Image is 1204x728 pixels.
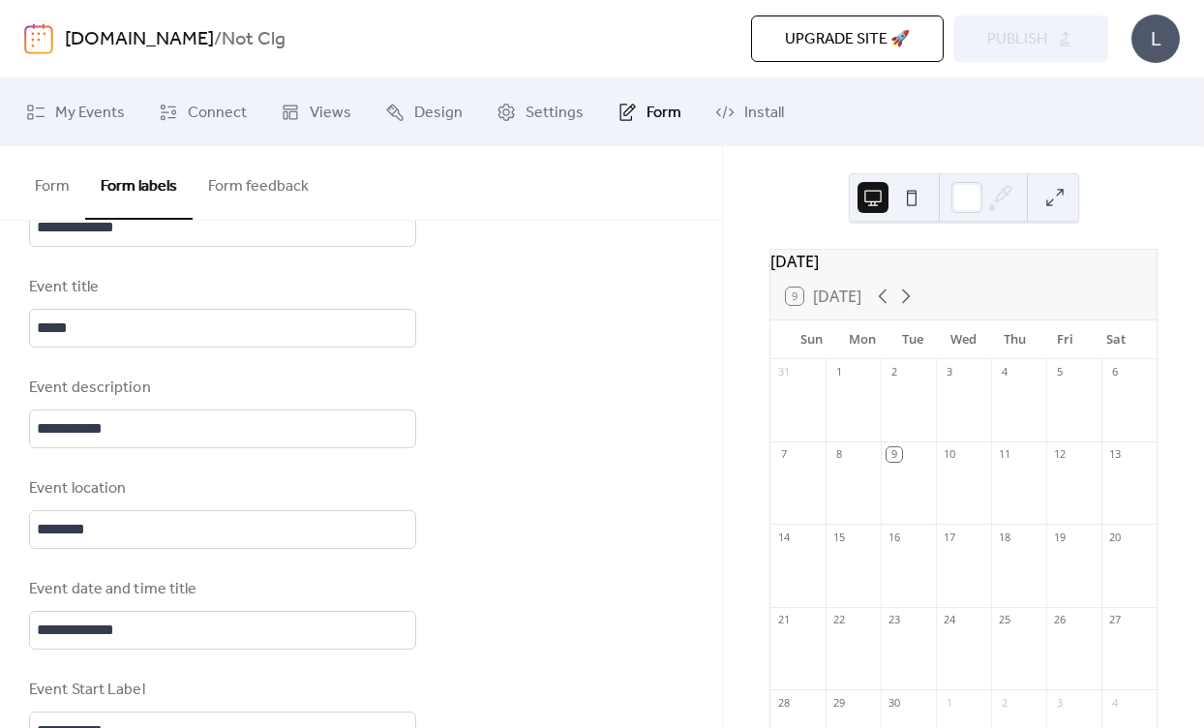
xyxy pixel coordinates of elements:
[888,320,938,359] div: Tue
[831,447,846,462] div: 8
[997,613,1011,627] div: 25
[942,365,956,379] div: 3
[785,28,910,51] span: Upgrade site 🚀
[939,320,989,359] div: Wed
[942,530,956,544] div: 17
[55,102,125,125] span: My Events
[29,377,412,400] div: Event description
[29,477,412,500] div: Event location
[831,613,846,627] div: 22
[19,146,85,218] button: Form
[1052,365,1067,379] div: 5
[603,86,696,138] a: Form
[1107,695,1122,710] div: 4
[997,365,1011,379] div: 4
[1107,613,1122,627] div: 27
[786,320,836,359] div: Sun
[414,102,463,125] span: Design
[776,695,791,710] div: 28
[887,447,901,462] div: 9
[942,695,956,710] div: 1
[1052,613,1067,627] div: 26
[24,23,53,54] img: logo
[776,447,791,462] div: 7
[887,613,901,627] div: 23
[65,21,214,58] a: [DOMAIN_NAME]
[776,530,791,544] div: 14
[831,530,846,544] div: 15
[29,578,412,601] div: Event date and time title
[1131,15,1180,63] div: L
[12,86,139,138] a: My Events
[1052,695,1067,710] div: 3
[887,695,901,710] div: 30
[942,447,956,462] div: 10
[482,86,598,138] a: Settings
[29,276,412,299] div: Event title
[997,695,1011,710] div: 2
[997,447,1011,462] div: 11
[144,86,261,138] a: Connect
[837,320,888,359] div: Mon
[266,86,366,138] a: Views
[1107,365,1122,379] div: 6
[887,365,901,379] div: 2
[214,21,222,58] b: /
[831,695,846,710] div: 29
[1039,320,1090,359] div: Fri
[371,86,477,138] a: Design
[1052,447,1067,462] div: 12
[776,365,791,379] div: 31
[1091,320,1141,359] div: Sat
[193,146,324,218] button: Form feedback
[989,320,1039,359] div: Thu
[29,679,412,702] div: Event Start Label
[647,102,681,125] span: Form
[701,86,798,138] a: Install
[942,613,956,627] div: 24
[188,102,247,125] span: Connect
[526,102,584,125] span: Settings
[887,530,901,544] div: 16
[222,21,286,58] b: Not Clg
[831,365,846,379] div: 1
[310,102,351,125] span: Views
[751,15,944,62] button: Upgrade site 🚀
[770,250,1157,273] div: [DATE]
[1052,530,1067,544] div: 19
[1107,447,1122,462] div: 13
[776,613,791,627] div: 21
[997,530,1011,544] div: 18
[744,102,784,125] span: Install
[1107,530,1122,544] div: 20
[85,146,193,220] button: Form labels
